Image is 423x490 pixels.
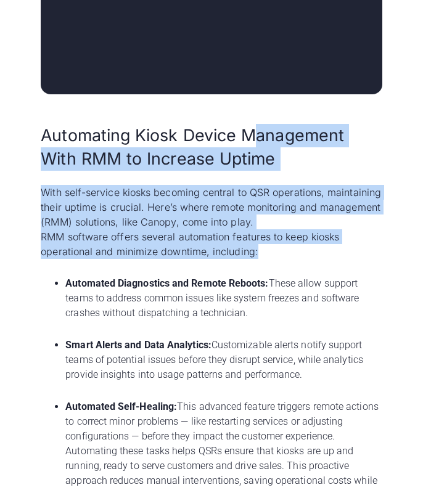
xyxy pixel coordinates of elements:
strong: Automated Self-Healing: [65,401,177,412]
h2: Automating Kiosk Device Management With RMM to Increase Uptime [41,124,382,170]
p: With self-service kiosks becoming central to QSR operations, maintaining their uptime is crucial.... [41,185,382,259]
li: ‍ Customizable alerts notify support teams of potential issues before they disrupt service, while... [65,338,382,397]
strong: Automated Diagnostics and Remote Reboots: [65,277,268,289]
li: These allow support teams to address common issues like system freezes and software crashes witho... [65,276,382,335]
strong: Smart Alerts and Data Analytics: [65,339,212,351]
